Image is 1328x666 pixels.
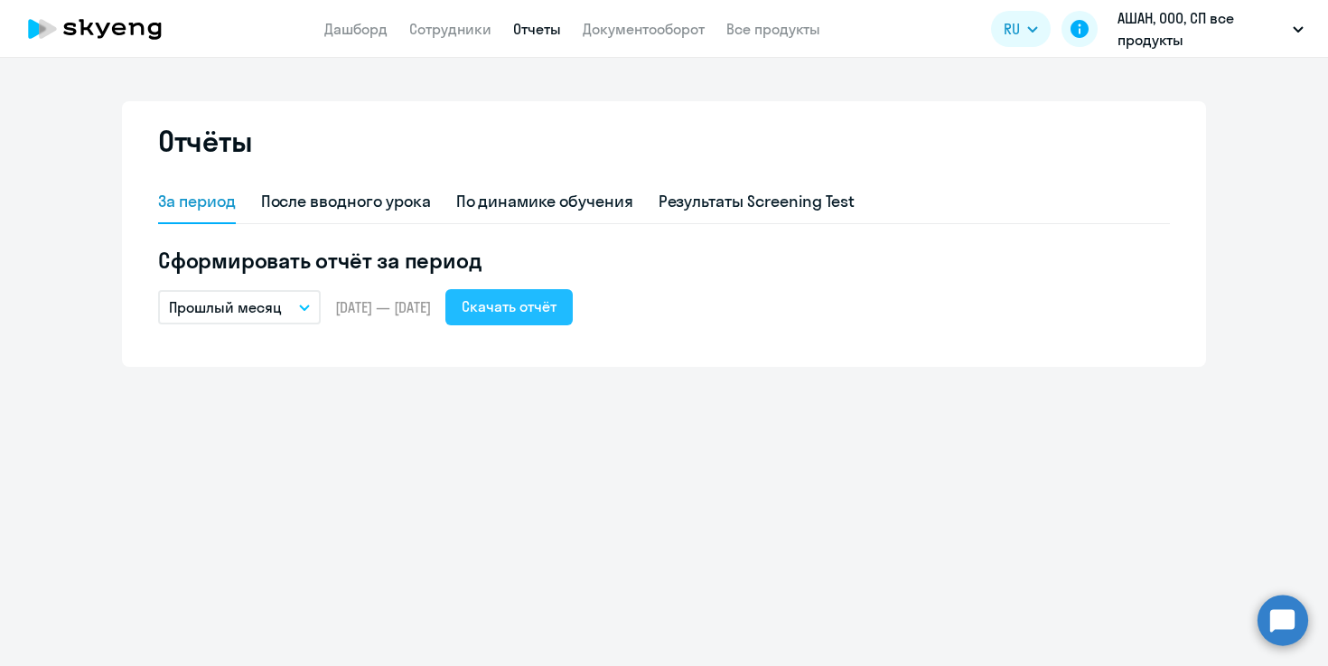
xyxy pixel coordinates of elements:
div: Скачать отчёт [462,295,556,317]
h5: Сформировать отчёт за период [158,246,1170,275]
div: По динамике обучения [456,190,633,213]
a: Документооборот [583,20,705,38]
span: RU [1004,18,1020,40]
span: [DATE] — [DATE] [335,297,431,317]
p: Прошлый месяц [169,296,282,318]
button: АШАН, ООО, СП все продукты [1108,7,1313,51]
h2: Отчёты [158,123,252,159]
div: После вводного урока [261,190,431,213]
p: АШАН, ООО, СП все продукты [1118,7,1286,51]
a: Все продукты [726,20,820,38]
a: Отчеты [513,20,561,38]
button: Скачать отчёт [445,289,573,325]
button: Прошлый месяц [158,290,321,324]
button: RU [991,11,1051,47]
a: Дашборд [324,20,388,38]
a: Сотрудники [409,20,491,38]
div: За период [158,190,236,213]
div: Результаты Screening Test [659,190,856,213]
